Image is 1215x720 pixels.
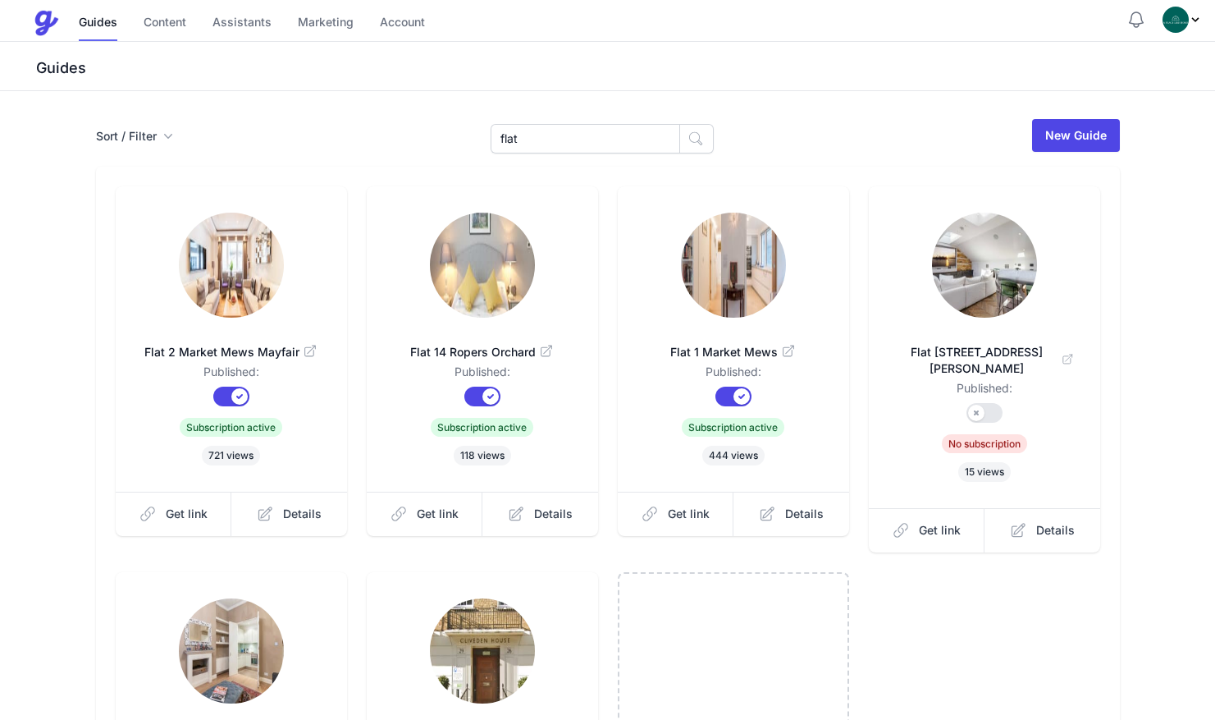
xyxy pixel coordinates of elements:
[491,124,680,154] input: Search Guides
[96,128,173,144] button: Sort / Filter
[1126,10,1146,30] button: Notifications
[1036,522,1075,539] span: Details
[644,344,823,360] span: Flat 1 Market Mews
[681,213,786,318] img: xm3yavlnb4f2c1u8spx8tmgyuana
[869,508,985,553] a: Get link
[733,492,849,536] a: Details
[895,324,1074,380] a: Flat [STREET_ADDRESS][PERSON_NAME]
[958,462,1011,482] span: 15 views
[393,324,572,364] a: Flat 14 Ropers Orchard
[895,380,1074,403] dd: Published:
[618,492,734,536] a: Get link
[202,446,260,465] span: 721 views
[33,10,59,36] img: Guestive Guides
[1162,7,1189,33] img: oovs19i4we9w73xo0bfpgswpi0cd
[932,213,1037,318] img: fg97da14w7gck46guna1jav548s5
[702,446,765,465] span: 444 views
[942,434,1027,453] span: No subscription
[417,506,459,522] span: Get link
[393,364,572,387] dd: Published:
[166,506,208,522] span: Get link
[482,492,598,536] a: Details
[393,344,572,360] span: Flat 14 Ropers Orchard
[367,492,483,536] a: Get link
[1162,7,1202,33] div: Profile Menu
[212,6,272,41] a: Assistants
[79,6,117,41] a: Guides
[298,6,354,41] a: Marketing
[430,213,535,318] img: 2s67n29225moh7jmpf08sqzvv4ip
[431,418,533,437] span: Subscription active
[142,324,321,364] a: Flat 2 Market Mews Mayfair
[33,58,1215,78] h3: Guides
[785,506,824,522] span: Details
[668,506,710,522] span: Get link
[179,213,284,318] img: xcoem7jyjxpu3fgtqe3kd93uc2z7
[180,418,282,437] span: Subscription active
[534,506,573,522] span: Details
[430,598,535,704] img: 5t2grb20exx957lbx4zy4bmzsyj0
[895,344,1074,377] span: Flat [STREET_ADDRESS][PERSON_NAME]
[644,324,823,364] a: Flat 1 Market Mews
[142,344,321,360] span: Flat 2 Market Mews Mayfair
[682,418,784,437] span: Subscription active
[179,598,284,704] img: 76x8fwygccrwjthm15qs645ukzgx
[454,446,511,465] span: 118 views
[1032,119,1120,152] a: New Guide
[984,508,1100,553] a: Details
[644,364,823,387] dd: Published:
[380,6,425,41] a: Account
[116,492,232,536] a: Get link
[231,492,347,536] a: Details
[144,6,186,41] a: Content
[919,522,961,539] span: Get link
[283,506,322,522] span: Details
[142,364,321,387] dd: Published:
